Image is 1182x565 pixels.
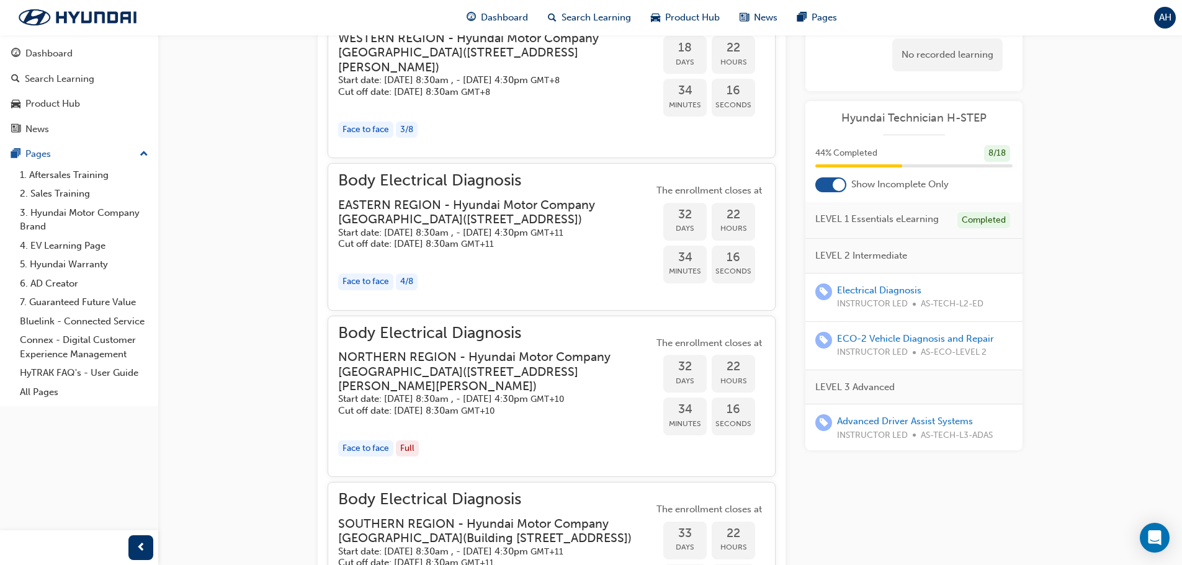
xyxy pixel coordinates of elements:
[396,440,419,457] div: Full
[338,174,653,188] span: Body Electrical Diagnosis
[140,146,148,162] span: up-icon
[712,403,755,417] span: 16
[338,492,653,507] span: Body Electrical Diagnosis
[663,417,707,431] span: Minutes
[461,239,494,249] span: Australian Eastern Daylight Time GMT+11
[663,41,707,55] span: 18
[892,38,1003,71] div: No recorded learning
[712,55,755,69] span: Hours
[338,227,634,239] h5: Start date: [DATE] 8:30am , - [DATE] 4:30pm
[11,48,20,60] span: guage-icon
[787,5,847,30] a: pages-iconPages
[653,336,765,350] span: The enrollment closes at
[25,122,49,136] div: News
[11,149,20,160] span: pages-icon
[11,124,20,135] span: news-icon
[562,11,631,25] span: Search Learning
[1154,7,1176,29] button: AH
[815,414,832,431] span: learningRecordVerb_ENROLL-icon
[457,5,538,30] a: guage-iconDashboard
[531,75,560,86] span: Australian Western Standard Time GMT+8
[481,11,528,25] span: Dashboard
[663,221,707,236] span: Days
[548,10,557,25] span: search-icon
[957,212,1010,229] div: Completed
[712,208,755,222] span: 22
[663,251,707,265] span: 34
[396,122,418,138] div: 3 / 8
[11,74,20,85] span: search-icon
[663,84,707,98] span: 34
[25,97,80,111] div: Product Hub
[653,184,765,198] span: The enrollment closes at
[984,145,1010,162] div: 8 / 18
[1140,523,1170,553] div: Open Intercom Messenger
[663,374,707,388] span: Days
[712,221,755,236] span: Hours
[641,5,730,30] a: car-iconProduct Hub
[15,236,153,256] a: 4. EV Learning Page
[815,380,895,394] span: LEVEL 3 Advanced
[663,403,707,417] span: 34
[15,166,153,185] a: 1. Aftersales Training
[653,502,765,517] span: The enrollment closes at
[338,274,393,290] div: Face to face
[712,360,755,374] span: 22
[338,405,634,417] h5: Cut off date: [DATE] 8:30am
[663,98,707,112] span: Minutes
[338,86,634,98] h5: Cut off date: [DATE] 8:30am
[712,417,755,431] span: Seconds
[338,198,634,227] h3: EASTERN REGION - Hyundai Motor Company [GEOGRAPHIC_DATA] ( [STREET_ADDRESS] )
[338,174,765,300] button: Body Electrical DiagnosisEASTERN REGION - Hyundai Motor Company [GEOGRAPHIC_DATA]([STREET_ADDRESS...
[467,10,476,25] span: guage-icon
[461,87,490,97] span: Australian Western Standard Time GMT+8
[15,203,153,236] a: 3. Hyundai Motor Company Brand
[338,440,393,457] div: Face to face
[6,4,149,30] img: Trak
[815,249,907,263] span: LEVEL 2 Intermediate
[15,293,153,312] a: 7. Guaranteed Future Value
[712,527,755,541] span: 22
[712,41,755,55] span: 22
[15,383,153,402] a: All Pages
[5,92,153,115] a: Product Hub
[815,111,1013,125] a: Hyundai Technician H-STEP
[837,333,994,344] a: ECO-2 Vehicle Diagnosis and Repair
[5,143,153,166] button: Pages
[663,540,707,554] span: Days
[396,274,418,290] div: 4 / 8
[665,11,720,25] span: Product Hub
[25,47,73,61] div: Dashboard
[837,416,973,427] a: Advanced Driver Assist Systems
[921,297,983,311] span: AS-TECH-L2-ED
[338,326,653,340] span: Body Electrical Diagnosis
[651,10,660,25] span: car-icon
[712,251,755,265] span: 16
[11,99,20,110] span: car-icon
[15,363,153,383] a: HyTRAK FAQ's - User Guide
[712,84,755,98] span: 16
[538,5,641,30] a: search-iconSearch Learning
[921,429,993,443] span: AS-TECH-L3-ADAS
[712,264,755,278] span: Seconds
[25,72,94,86] div: Search Learning
[815,212,939,226] span: LEVEL 1 Essentials eLearning
[663,527,707,541] span: 33
[851,177,949,192] span: Show Incomplete Only
[5,68,153,91] a: Search Learning
[15,184,153,203] a: 2. Sales Training
[5,118,153,141] a: News
[815,146,877,161] span: 44 % Completed
[338,31,634,74] h3: WESTERN REGION - Hyundai Motor Company [GEOGRAPHIC_DATA] ( [STREET_ADDRESS][PERSON_NAME] )
[815,283,832,300] span: learningRecordVerb_ENROLL-icon
[25,147,51,161] div: Pages
[921,345,987,360] span: AS-ECO-LEVEL 2
[5,40,153,143] button: DashboardSearch LearningProduct HubNews
[15,274,153,293] a: 6. AD Creator
[837,285,921,296] a: Electrical Diagnosis
[712,374,755,388] span: Hours
[5,42,153,65] a: Dashboard
[663,360,707,374] span: 32
[137,540,146,556] span: prev-icon
[531,546,563,557] span: Australian Eastern Daylight Time GMT+11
